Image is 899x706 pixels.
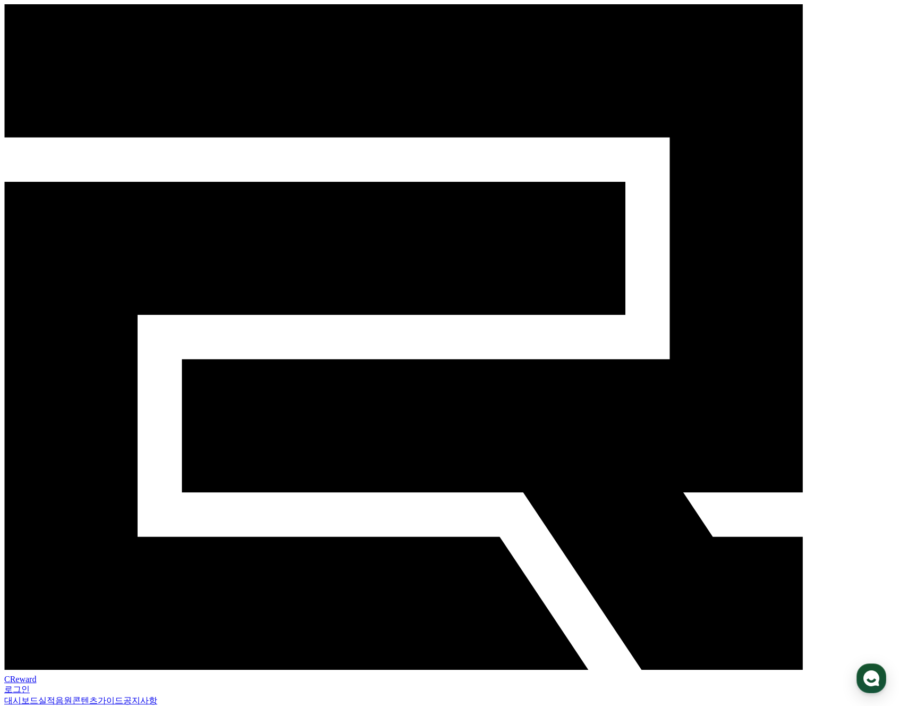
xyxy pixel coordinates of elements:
[72,696,98,705] a: 콘텐츠
[4,675,36,684] span: CReward
[123,696,157,705] a: 공지사항
[4,685,30,694] a: 로그인
[4,696,38,705] a: 대시보드
[55,696,72,705] a: 음원
[98,696,123,705] a: 가이드
[38,696,55,705] a: 실적
[4,665,895,684] a: CReward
